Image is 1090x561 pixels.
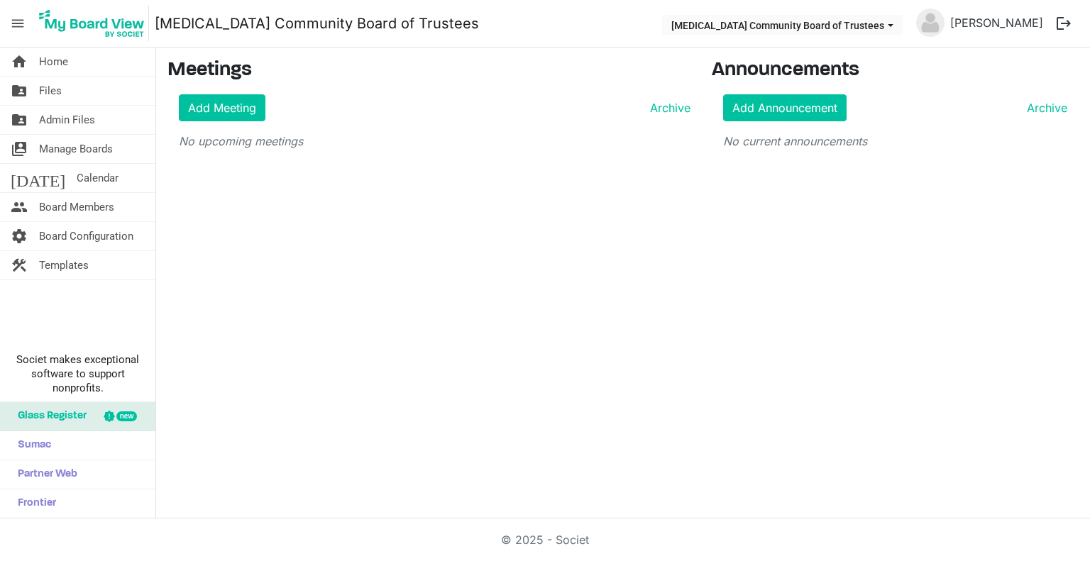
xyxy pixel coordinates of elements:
span: Board Configuration [39,222,133,250]
a: [MEDICAL_DATA] Community Board of Trustees [155,9,479,38]
span: Manage Boards [39,135,113,163]
span: Glass Register [11,402,87,431]
p: No upcoming meetings [179,133,690,150]
span: Sumac [11,431,51,460]
span: Partner Web [11,460,77,489]
span: menu [4,10,31,37]
a: [PERSON_NAME] [945,9,1049,37]
span: construction [11,251,28,279]
a: My Board View Logo [35,6,155,41]
h3: Announcements [712,59,1079,83]
span: people [11,193,28,221]
h3: Meetings [167,59,690,83]
a: Archive [1021,99,1067,116]
p: No current announcements [723,133,1068,150]
a: Add Announcement [723,94,847,121]
span: Home [39,48,68,76]
span: home [11,48,28,76]
span: switch_account [11,135,28,163]
span: folder_shared [11,106,28,134]
span: Board Members [39,193,114,221]
a: Archive [644,99,690,116]
a: Add Meeting [179,94,265,121]
button: Breast Cancer Community Board of Trustees dropdownbutton [662,15,903,35]
span: Calendar [77,164,119,192]
span: folder_shared [11,77,28,105]
span: Societ makes exceptional software to support nonprofits. [6,352,149,395]
span: settings [11,222,28,250]
span: [DATE] [11,164,65,192]
img: no-profile-picture.svg [916,9,945,37]
span: Frontier [11,489,56,518]
button: logout [1049,9,1079,38]
img: My Board View Logo [35,6,149,41]
a: © 2025 - Societ [501,533,589,547]
span: Files [39,77,62,105]
span: Admin Files [39,106,95,134]
div: new [116,411,137,421]
span: Templates [39,251,89,279]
